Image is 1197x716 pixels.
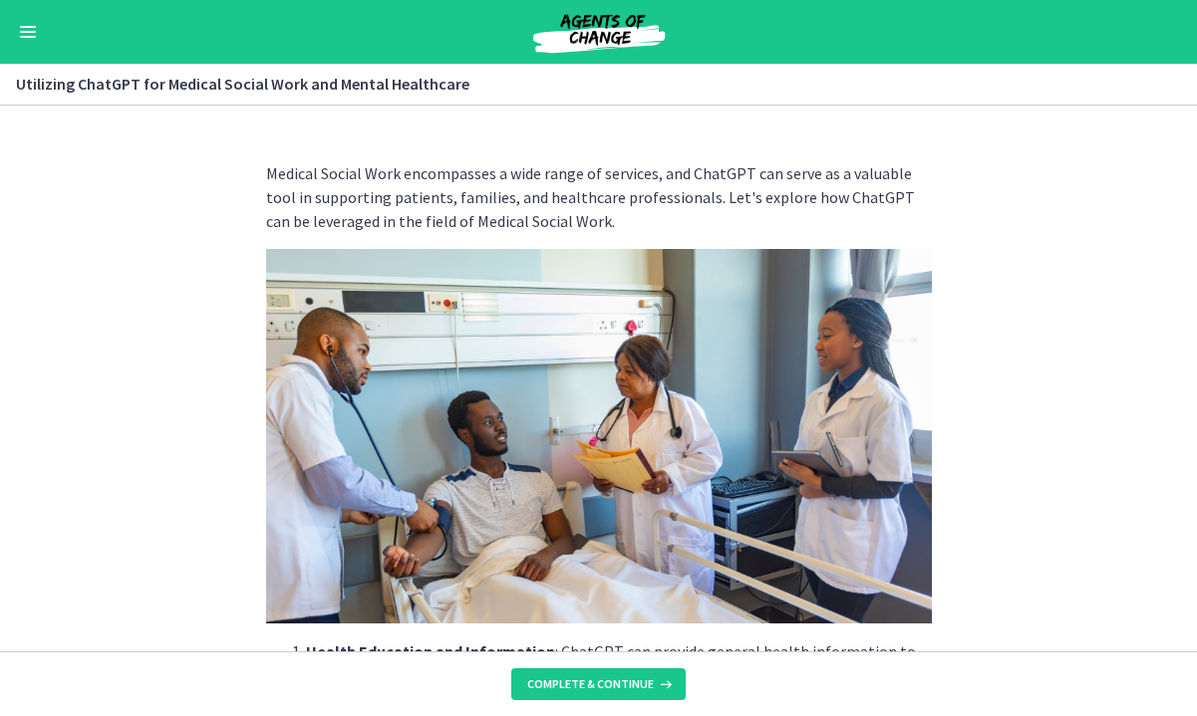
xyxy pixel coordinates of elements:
button: Enable menu [16,20,40,44]
img: Slides_for_Title_Slides_for_ChatGPT_and_AI_for_Social_Work_%2810%29.png [266,249,932,623]
button: Complete & continue [511,668,686,700]
span: Complete & continue [527,676,654,692]
p: Medical Social Work encompasses a wide range of services, and ChatGPT can serve as a valuable too... [266,161,932,233]
strong: Health Education and Information [306,641,555,661]
p: : ChatGPT can provide general health information to patients and families. Sample prompts may inc... [306,639,932,711]
h3: Utilizing ChatGPT for Medical Social Work and Mental Healthcare [16,72,1157,96]
img: Agents of Change Social Work Test Prep [479,8,719,56]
